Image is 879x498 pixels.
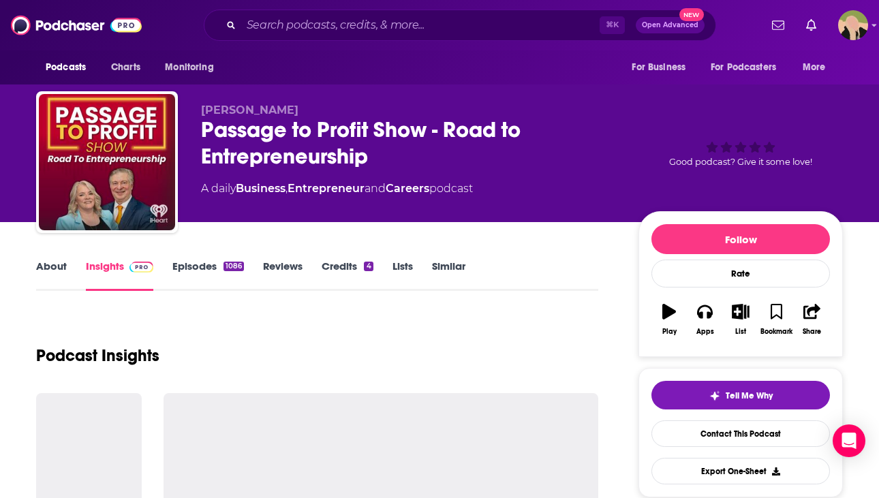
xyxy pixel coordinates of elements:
a: Similar [432,260,465,291]
span: New [679,8,704,21]
span: More [803,58,826,77]
button: Export One-Sheet [651,458,830,484]
button: open menu [36,55,104,80]
a: Business [236,182,286,195]
span: Logged in as KatMcMahonn [838,10,868,40]
button: Show profile menu [838,10,868,40]
div: 1086 [223,262,244,271]
span: Open Advanced [642,22,698,29]
span: [PERSON_NAME] [201,104,298,116]
button: open menu [793,55,843,80]
span: , [286,182,288,195]
button: tell me why sparkleTell Me Why [651,381,830,409]
a: Show notifications dropdown [767,14,790,37]
button: open menu [155,55,231,80]
div: Share [803,328,821,336]
img: User Profile [838,10,868,40]
button: Apps [687,295,722,344]
img: tell me why sparkle [709,390,720,401]
div: Apps [696,328,714,336]
span: For Business [632,58,685,77]
h1: Podcast Insights [36,345,159,366]
a: Lists [392,260,413,291]
div: Rate [651,260,830,287]
span: and [365,182,386,195]
span: Tell Me Why [726,390,773,401]
button: Follow [651,224,830,254]
a: About [36,260,67,291]
img: Podchaser Pro [129,262,153,273]
a: Reviews [263,260,303,291]
a: Credits4 [322,260,373,291]
span: Monitoring [165,58,213,77]
a: Careers [386,182,429,195]
a: Charts [102,55,149,80]
button: open menu [702,55,796,80]
span: Charts [111,58,140,77]
a: Episodes1086 [172,260,244,291]
span: ⌘ K [600,16,625,34]
div: Play [662,328,677,336]
img: Passage to Profit Show - Road to Entrepreneurship [39,94,175,230]
div: Good podcast? Give it some love! [638,104,843,188]
div: Search podcasts, credits, & more... [204,10,716,41]
button: Open AdvancedNew [636,17,705,33]
input: Search podcasts, credits, & more... [241,14,600,36]
a: Show notifications dropdown [801,14,822,37]
span: Podcasts [46,58,86,77]
button: open menu [622,55,703,80]
img: Podchaser - Follow, Share and Rate Podcasts [11,12,142,38]
div: 4 [364,262,373,271]
div: A daily podcast [201,181,473,197]
a: InsightsPodchaser Pro [86,260,153,291]
div: Bookmark [760,328,792,336]
button: List [723,295,758,344]
button: Share [795,295,830,344]
a: Entrepreneur [288,182,365,195]
span: Good podcast? Give it some love! [669,157,812,167]
a: Contact This Podcast [651,420,830,447]
span: For Podcasters [711,58,776,77]
button: Play [651,295,687,344]
button: Bookmark [758,295,794,344]
div: List [735,328,746,336]
div: Open Intercom Messenger [833,424,865,457]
